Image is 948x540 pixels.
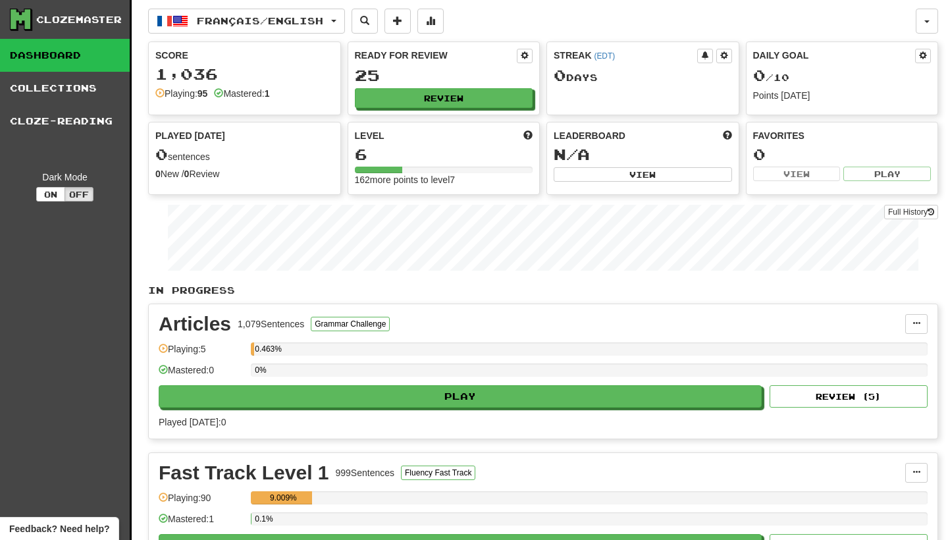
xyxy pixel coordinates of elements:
[554,145,590,163] span: N/A
[159,512,244,534] div: Mastered: 1
[355,88,533,108] button: Review
[401,466,475,480] button: Fluency Fast Track
[336,466,395,479] div: 999 Sentences
[554,67,732,84] div: Day s
[355,129,384,142] span: Level
[554,167,732,182] button: View
[197,88,208,99] strong: 95
[355,49,517,62] div: Ready for Review
[770,385,928,408] button: Review (5)
[884,205,938,219] a: Full History
[753,167,841,181] button: View
[197,15,323,26] span: Français / English
[155,66,334,82] div: 1,036
[36,13,122,26] div: Clozemaster
[159,342,244,364] div: Playing: 5
[155,169,161,179] strong: 0
[148,9,345,34] button: Français/English
[9,522,109,535] span: Open feedback widget
[355,146,533,163] div: 6
[554,49,697,62] div: Streak
[155,49,334,62] div: Score
[355,173,533,186] div: 162 more points to level 7
[159,314,231,334] div: Articles
[155,87,207,100] div: Playing:
[753,146,932,163] div: 0
[159,385,762,408] button: Play
[148,284,938,297] p: In Progress
[843,167,931,181] button: Play
[753,66,766,84] span: 0
[554,129,625,142] span: Leaderboard
[384,9,411,34] button: Add sentence to collection
[159,463,329,483] div: Fast Track Level 1
[155,146,334,163] div: sentences
[311,317,390,331] button: Grammar Challenge
[554,66,566,84] span: 0
[265,88,270,99] strong: 1
[255,491,311,504] div: 9.009%
[214,87,269,100] div: Mastered:
[753,129,932,142] div: Favorites
[417,9,444,34] button: More stats
[594,51,615,61] a: (EDT)
[155,167,334,180] div: New / Review
[159,364,244,385] div: Mastered: 0
[10,171,120,184] div: Dark Mode
[753,89,932,102] div: Points [DATE]
[723,129,732,142] span: This week in points, UTC
[352,9,378,34] button: Search sentences
[238,317,304,331] div: 1,079 Sentences
[159,491,244,513] div: Playing: 90
[355,67,533,84] div: 25
[155,129,225,142] span: Played [DATE]
[753,49,916,63] div: Daily Goal
[753,72,789,83] span: / 10
[65,187,93,202] button: Off
[184,169,190,179] strong: 0
[159,417,226,427] span: Played [DATE]: 0
[155,145,168,163] span: 0
[36,187,65,202] button: On
[523,129,533,142] span: Score more points to level up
